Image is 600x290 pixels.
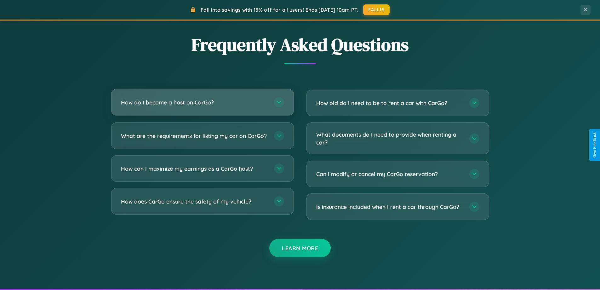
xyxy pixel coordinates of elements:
[121,198,268,205] h3: How does CarGo ensure the safety of my vehicle?
[121,165,268,173] h3: How can I maximize my earnings as a CarGo host?
[316,131,463,146] h3: What documents do I need to provide when renting a car?
[201,7,358,13] span: Fall into savings with 15% off for all users! Ends [DATE] 10am PT.
[111,33,489,57] h2: Frequently Asked Questions
[316,170,463,178] h3: Can I modify or cancel my CarGo reservation?
[316,99,463,107] h3: How old do I need to be to rent a car with CarGo?
[121,132,268,140] h3: What are the requirements for listing my car on CarGo?
[316,203,463,211] h3: Is insurance included when I rent a car through CarGo?
[269,239,331,257] button: Learn More
[121,98,268,106] h3: How do I become a host on CarGo?
[592,132,597,158] div: Give Feedback
[363,4,390,15] button: FALL15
